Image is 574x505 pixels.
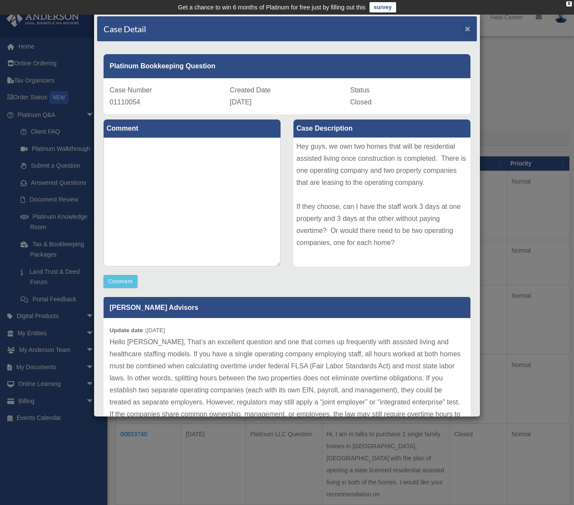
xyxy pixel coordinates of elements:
[104,23,146,35] h4: Case Detail
[110,327,165,334] small: [DATE]
[293,119,470,138] label: Case Description
[465,24,470,34] span: ×
[104,297,470,318] p: [PERSON_NAME] Advisors
[465,24,470,33] button: Close
[178,2,366,12] div: Get a chance to win 6 months of Platinum for free just by filling out this
[350,86,369,94] span: Status
[293,138,470,266] div: Hey guys, we own two homes that will be residential assisted living once construction is complete...
[104,275,137,288] button: Comment
[110,98,140,106] span: 01110054
[369,2,396,12] a: survey
[104,119,281,138] label: Comment
[110,336,464,456] p: Hello [PERSON_NAME], That’s an excellent question and one that comes up frequently with assisted ...
[110,327,147,334] b: Update date :
[230,86,271,94] span: Created Date
[230,98,251,106] span: [DATE]
[104,54,470,78] div: Platinum Bookkeeping Question
[110,86,152,94] span: Case Number
[566,1,572,6] div: close
[350,98,372,106] span: Closed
